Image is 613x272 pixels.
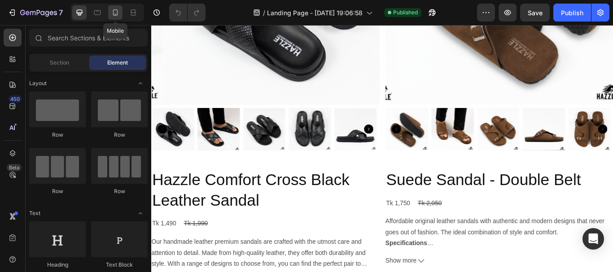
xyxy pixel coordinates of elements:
[91,261,148,269] div: Text Block
[267,8,363,17] span: Landing Page - [DATE] 19:06:58
[91,187,148,195] div: Row
[29,209,40,217] span: Text
[561,8,583,17] div: Publish
[133,206,148,220] span: Toggle open
[91,131,148,139] div: Row
[273,168,539,194] h2: Suede Sandal - Double Belt
[582,228,604,250] div: Open Intercom Messenger
[7,164,22,171] div: Beta
[169,4,206,22] div: Undo/Redo
[151,25,613,272] iframe: Design area
[273,201,302,216] div: Tk 1,750
[273,250,321,258] span: Specifications
[280,116,291,127] button: Carousel Back Arrow
[528,9,543,17] span: Save
[273,225,528,246] p: Affordable original leather sandals with authentic and modern designs that never goes out of fash...
[520,4,550,22] button: Save
[9,95,22,103] div: 450
[248,116,258,127] button: Carousel Next Arrow
[133,76,148,91] span: Toggle open
[107,59,128,67] span: Element
[263,8,265,17] span: /
[29,131,86,139] div: Row
[29,29,148,47] input: Search Sections & Elements
[310,201,339,216] div: Tk 2,050
[4,4,67,22] button: 7
[29,187,86,195] div: Row
[29,261,86,269] div: Heading
[553,4,591,22] button: Publish
[393,9,418,17] span: Published
[59,7,63,18] p: 7
[50,59,69,67] span: Section
[29,79,47,87] span: Layout
[37,225,66,239] div: Tk 1,990
[521,116,531,127] button: Carousel Next Arrow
